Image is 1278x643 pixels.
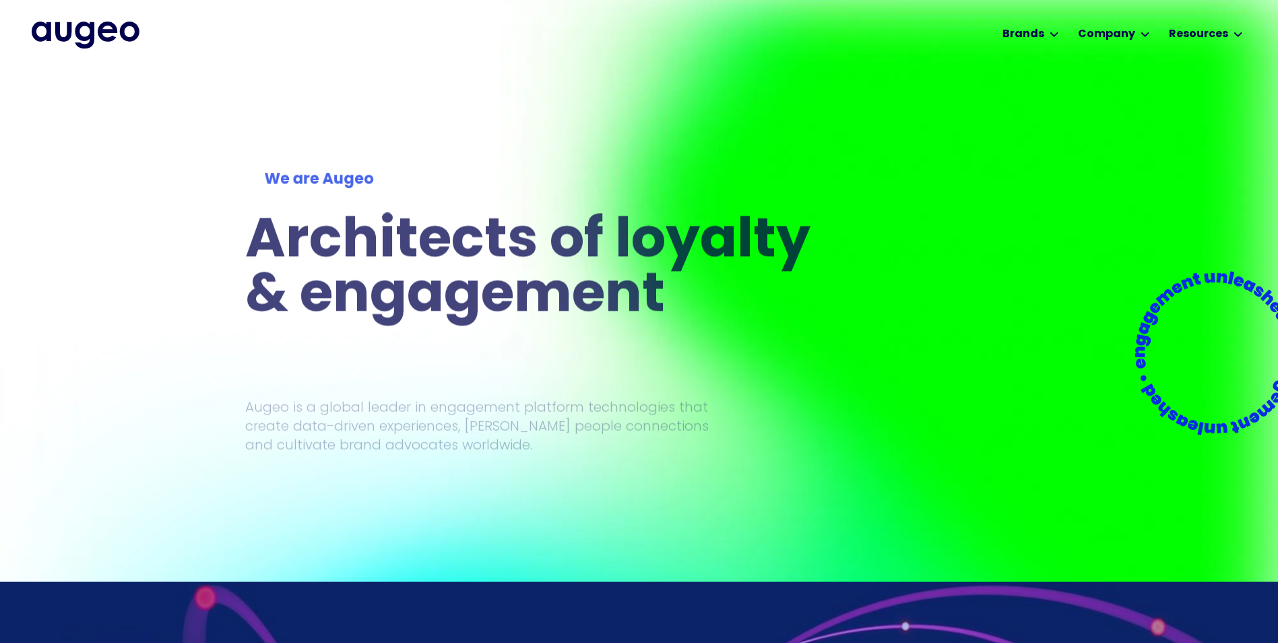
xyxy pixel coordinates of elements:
img: Augeo's full logo in midnight blue. [32,22,139,49]
div: We are Augeo [264,169,808,191]
div: Company [1078,26,1135,42]
div: Brands [1002,26,1044,42]
h1: Architects of loyalty & engagement [245,215,827,324]
div: Resources [1169,26,1228,42]
a: home [32,22,139,49]
p: Augeo is a global leader in engagement platform technologies that create data-driven experiences,... [245,397,709,454]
